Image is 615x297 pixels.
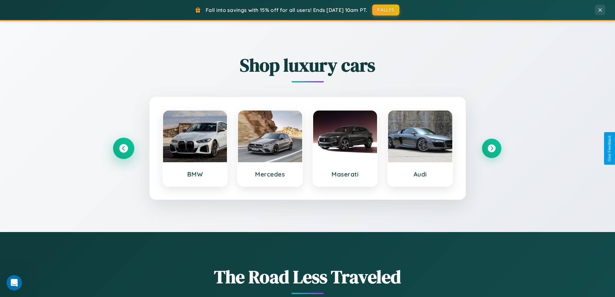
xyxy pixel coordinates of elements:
[114,53,501,78] h2: Shop luxury cars
[320,170,371,178] h3: Maserati
[6,275,22,291] iframe: Intercom live chat
[169,170,221,178] h3: BMW
[372,5,399,16] button: FALL15
[114,264,501,289] h1: The Road Less Traveled
[244,170,296,178] h3: Mercedes
[607,135,612,162] div: Give Feedback
[206,7,367,13] span: Fall into savings with 15% off for all users! Ends [DATE] 10am PT.
[395,170,446,178] h3: Audi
